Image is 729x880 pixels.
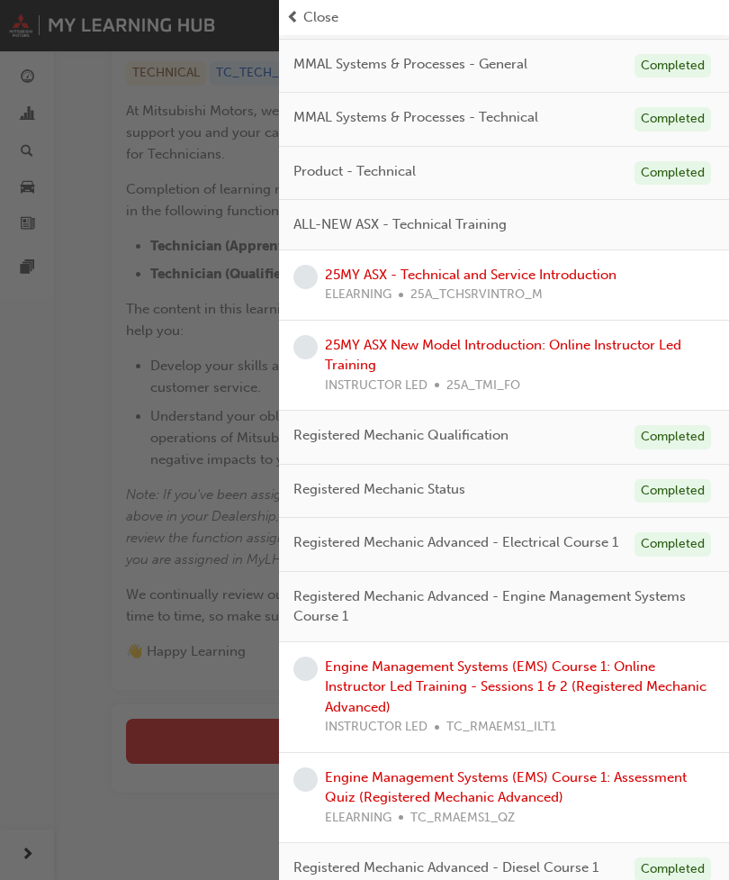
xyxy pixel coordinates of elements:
span: Registered Mechanic Advanced - Engine Management Systems Course 1 [293,586,700,627]
span: INSTRUCTOR LED [325,376,427,396]
button: prev-iconClose [286,7,722,28]
div: Completed [634,479,711,504]
span: Registered Mechanic Advanced - Diesel Course 1 [293,857,598,878]
a: 25MY ASX New Model Introduction: Online Instructor Led Training [325,337,681,374]
span: TC_RMAEMS1_QZ [410,808,515,829]
div: Completed [634,54,711,78]
div: Completed [634,161,711,186]
span: INSTRUCTOR LED [325,717,427,738]
div: Completed [634,532,711,557]
span: Close [303,7,338,28]
div: Completed [634,425,711,449]
span: prev-icon [286,7,300,28]
a: Engine Management Systems (EMS) Course 1: Assessment Quiz (Registered Mechanic Advanced) [325,769,687,806]
span: TC_RMAEMS1_ILT1 [446,717,556,738]
a: 25MY ASX - Technical and Service Introduction [325,267,616,283]
span: ELEARNING [325,285,391,305]
span: learningRecordVerb_NONE-icon [293,265,318,289]
span: Product - Technical [293,161,416,182]
span: ELEARNING [325,808,391,829]
span: learningRecordVerb_NONE-icon [293,657,318,681]
span: Registered Mechanic Qualification [293,425,508,446]
span: learningRecordVerb_NONE-icon [293,335,318,359]
span: 25A_TCHSRVINTRO_M [410,285,543,305]
span: ALL-NEW ASX - Technical Training [293,214,507,235]
span: Registered Mechanic Status [293,479,465,500]
div: Completed [634,107,711,132]
span: learningRecordVerb_NONE-icon [293,767,318,792]
span: MMAL Systems & Processes - Technical [293,107,538,128]
span: Registered Mechanic Advanced - Electrical Course 1 [293,532,618,553]
span: 25A_TMI_FO [446,376,520,396]
a: Engine Management Systems (EMS) Course 1: Online Instructor Led Training - Sessions 1 & 2 (Regist... [325,658,706,715]
span: MMAL Systems & Processes - General [293,54,527,75]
